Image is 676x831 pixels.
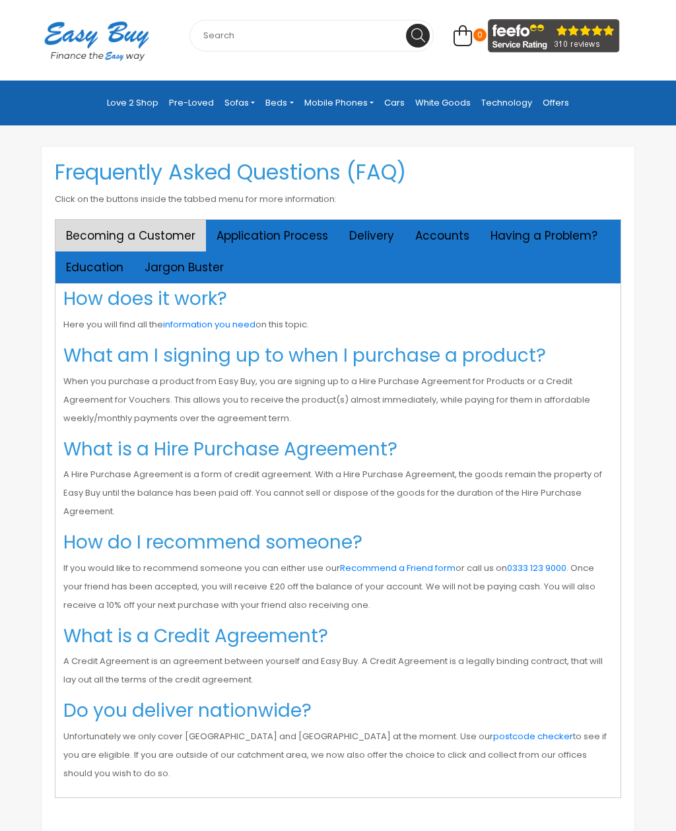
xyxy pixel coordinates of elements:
[63,700,613,722] h3: Do you deliver nationwide?
[473,28,487,42] span: 0
[63,727,613,783] p: Unfortunately we only cover [GEOGRAPHIC_DATA] and [GEOGRAPHIC_DATA] at the moment. Use our to see...
[55,251,134,283] button: Education
[260,91,298,115] a: Beds
[63,559,613,615] p: If you would like to recommend someone you can either use our or call us on . Once your friend ha...
[405,220,480,251] button: Accounts
[163,318,255,331] a: information you need
[493,730,573,743] a: postcode checker
[339,220,405,251] button: Delivery
[31,4,162,78] img: Easy Buy
[63,531,613,554] h3: How do I recommend someone?
[63,372,613,428] p: When you purchase a product from Easy Buy, you are signing up to a Hire Purchase Agreement for Pr...
[537,91,574,115] a: Offers
[55,190,621,209] p: Click on the buttons inside the tabbed menu for more information:
[134,251,234,283] button: Jargon Buster
[63,288,613,310] h3: How does it work?
[480,220,608,251] button: Having a Problem?
[55,160,621,185] h2: Frequently Asked Questions (FAQ)
[410,91,476,115] a: White Goods
[102,91,164,115] a: Love 2 Shop
[63,345,613,367] h3: What am I signing up to when I purchase a product?
[488,19,620,53] img: feefo_logo
[63,316,613,334] p: Here you will find all the on this topic.
[63,465,613,521] p: A Hire Purchase Agreement is a form of credit agreement. With a Hire Purchase Agreement, the good...
[63,625,613,648] h3: What is a Credit Agreement?
[63,652,613,689] p: A Credit Agreement is an agreement between yourself and Easy Buy. A Credit Agreement is a legally...
[55,220,206,251] button: Becoming a Customer
[454,32,472,48] a: 0
[299,91,379,115] a: Mobile Phones
[206,220,339,251] button: Application Process
[340,562,456,574] a: Recommend a Friend form
[507,562,566,574] a: 0333 123 9000
[476,91,537,115] a: Technology
[379,91,410,115] a: Cars
[164,91,219,115] a: Pre-Loved
[219,91,260,115] a: Sofas
[189,20,434,51] input: Search
[63,438,613,461] h3: What is a Hire Purchase Agreement?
